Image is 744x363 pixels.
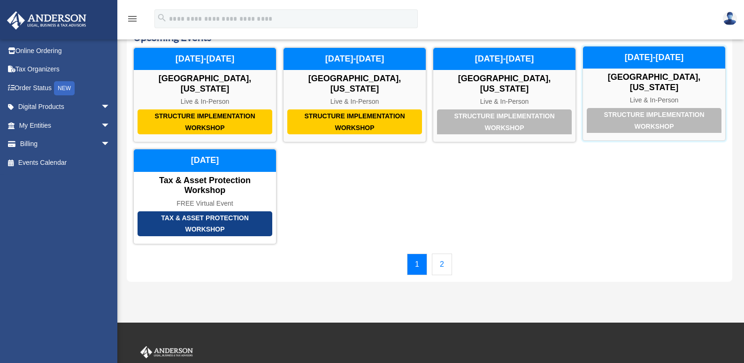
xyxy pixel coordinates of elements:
[138,109,272,134] div: Structure Implementation Workshop
[134,74,276,94] div: [GEOGRAPHIC_DATA], [US_STATE]
[287,109,422,134] div: Structure Implementation Workshop
[7,78,124,98] a: Order StatusNEW
[134,48,276,70] div: [DATE]-[DATE]
[433,47,576,142] a: Structure Implementation Workshop [GEOGRAPHIC_DATA], [US_STATE] Live & In-Person [DATE]-[DATE]
[138,211,272,236] div: Tax & Asset Protection Workshop
[437,109,572,134] div: Structure Implementation Workshop
[583,72,725,93] div: [GEOGRAPHIC_DATA], [US_STATE]
[407,254,427,275] a: 1
[583,96,725,104] div: Live & In-Person
[583,47,726,142] a: Structure Implementation Workshop [GEOGRAPHIC_DATA], [US_STATE] Live & In-Person [DATE]-[DATE]
[433,48,575,70] div: [DATE]-[DATE]
[157,13,167,23] i: search
[7,98,124,116] a: Digital Productsarrow_drop_down
[284,74,426,94] div: [GEOGRAPHIC_DATA], [US_STATE]
[7,135,124,154] a: Billingarrow_drop_down
[432,254,452,275] a: 2
[101,135,120,154] span: arrow_drop_down
[134,98,276,106] div: Live & In-Person
[283,47,426,142] a: Structure Implementation Workshop [GEOGRAPHIC_DATA], [US_STATE] Live & In-Person [DATE]-[DATE]
[134,200,276,208] div: FREE Virtual Event
[133,47,276,142] a: Structure Implementation Workshop [GEOGRAPHIC_DATA], [US_STATE] Live & In-Person [DATE]-[DATE]
[138,346,195,358] img: Anderson Advisors Platinum Portal
[101,116,120,135] span: arrow_drop_down
[7,41,124,60] a: Online Ordering
[587,108,721,133] div: Structure Implementation Workshop
[134,176,276,196] div: Tax & Asset Protection Workshop
[7,60,124,79] a: Tax Organizers
[127,13,138,24] i: menu
[54,81,75,95] div: NEW
[101,98,120,117] span: arrow_drop_down
[127,16,138,24] a: menu
[583,46,725,69] div: [DATE]-[DATE]
[433,74,575,94] div: [GEOGRAPHIC_DATA], [US_STATE]
[4,11,89,30] img: Anderson Advisors Platinum Portal
[284,98,426,106] div: Live & In-Person
[433,98,575,106] div: Live & In-Person
[133,149,276,244] a: Tax & Asset Protection Workshop Tax & Asset Protection Workshop FREE Virtual Event [DATE]
[723,12,737,25] img: User Pic
[134,149,276,172] div: [DATE]
[284,48,426,70] div: [DATE]-[DATE]
[7,116,124,135] a: My Entitiesarrow_drop_down
[7,153,120,172] a: Events Calendar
